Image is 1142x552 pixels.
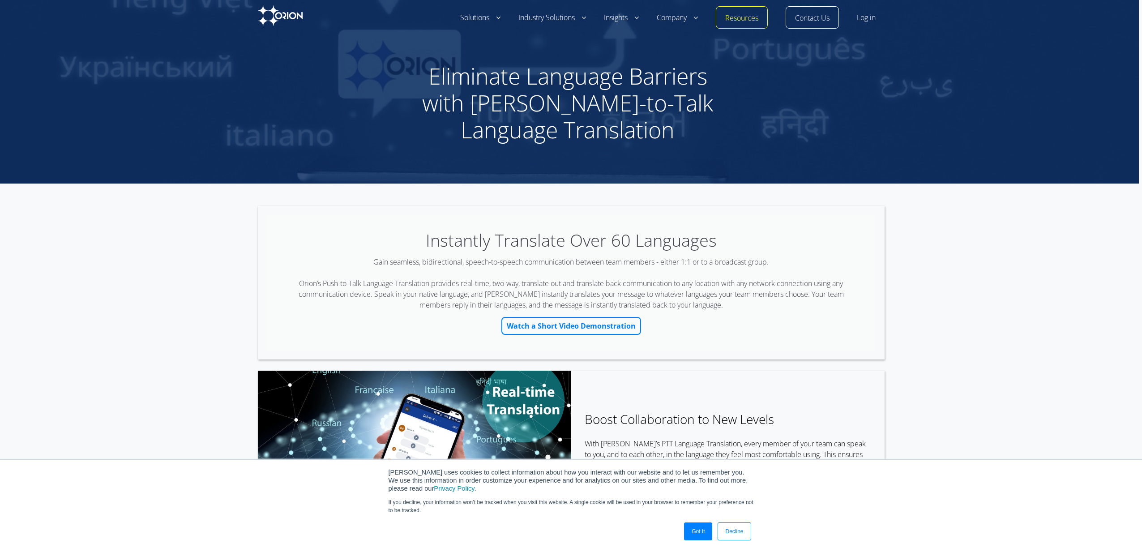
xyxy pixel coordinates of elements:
[518,13,586,23] a: Industry Solutions
[585,413,871,426] h3: Boost Collaboration to New Levels
[68,63,1067,143] h1: Eliminate Language Barriers with [PERSON_NAME]-to-Talk Language Translation
[258,371,571,550] img: PTT 2.0 language translation on cell phone
[282,257,860,310] div: Gain seamless, bidirectional, speech-to-speech communication between team members - either 1:1 or...
[258,5,303,26] img: Orion
[389,498,754,514] p: If you decline, your information won’t be tracked when you visit this website. A single cookie wi...
[282,231,860,250] h2: Instantly Translate Over 60 Languages
[857,13,876,23] a: Log in
[684,522,712,540] a: Got It
[604,13,639,23] a: Insights
[795,13,830,24] a: Contact Us
[434,485,474,492] a: Privacy Policy
[501,317,641,335] a: Watch a Short Video Demonstration
[725,13,758,24] a: Resources
[718,522,751,540] a: Decline
[389,469,748,492] span: [PERSON_NAME] uses cookies to collect information about how you interact with our website and to ...
[460,13,500,23] a: Solutions
[657,13,698,23] a: Company
[1097,509,1142,552] iframe: Chat Widget
[585,413,871,481] div: With [PERSON_NAME]’s PTT Language Translation, every member of your team can speak to you, and to...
